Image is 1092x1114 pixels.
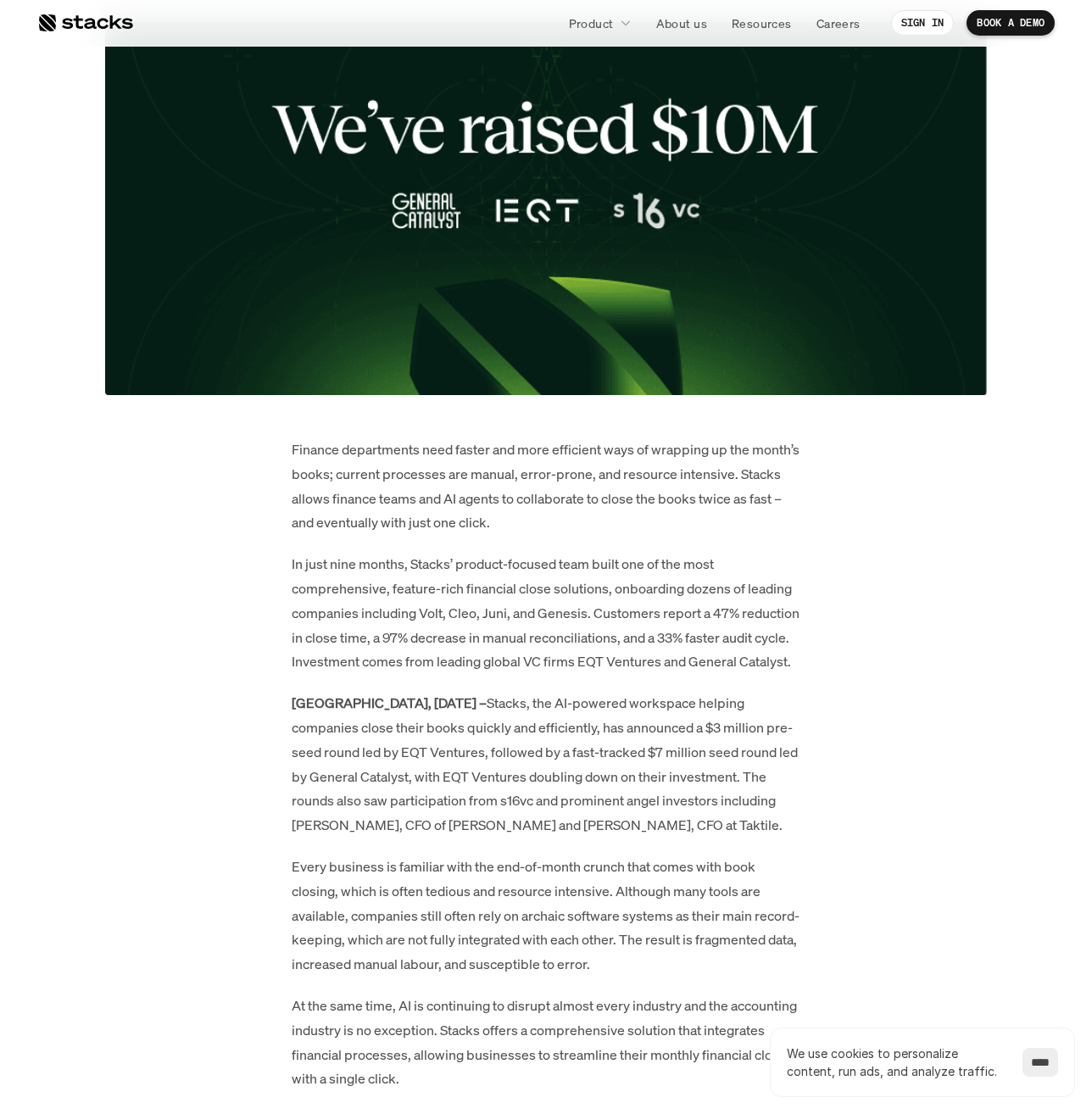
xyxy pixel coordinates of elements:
[292,691,800,838] p: Stacks, the AI-powered workspace helping companies close their books quickly and efficiently, has...
[816,14,861,32] p: Careers
[901,17,944,29] p: SIGN IN
[646,8,717,38] a: About us
[967,10,1055,36] a: BOOK A DEMO
[787,1044,1006,1080] p: We use cookies to personalize content, run ads, and analyze traffic.
[292,693,487,712] strong: [GEOGRAPHIC_DATA], [DATE] –
[806,8,871,38] a: Careers
[292,437,800,535] p: Finance departments need faster and more efficient ways of wrapping up the month’s books; current...
[732,14,792,32] p: Resources
[656,14,707,32] p: About us
[891,10,955,36] a: SIGN IN
[569,14,614,32] p: Product
[292,994,800,1091] p: At the same time, AI is continuing to disrupt almost every industry and the accounting industry i...
[292,552,800,674] p: In just nine months, Stacks’ product-focused team built one of the most comprehensive, feature-ri...
[977,17,1045,29] p: BOOK A DEMO
[721,8,802,38] a: Resources
[200,323,275,335] a: Privacy Policy
[292,855,800,977] p: Every business is familiar with the end-of-month crunch that comes with book closing, which is of...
